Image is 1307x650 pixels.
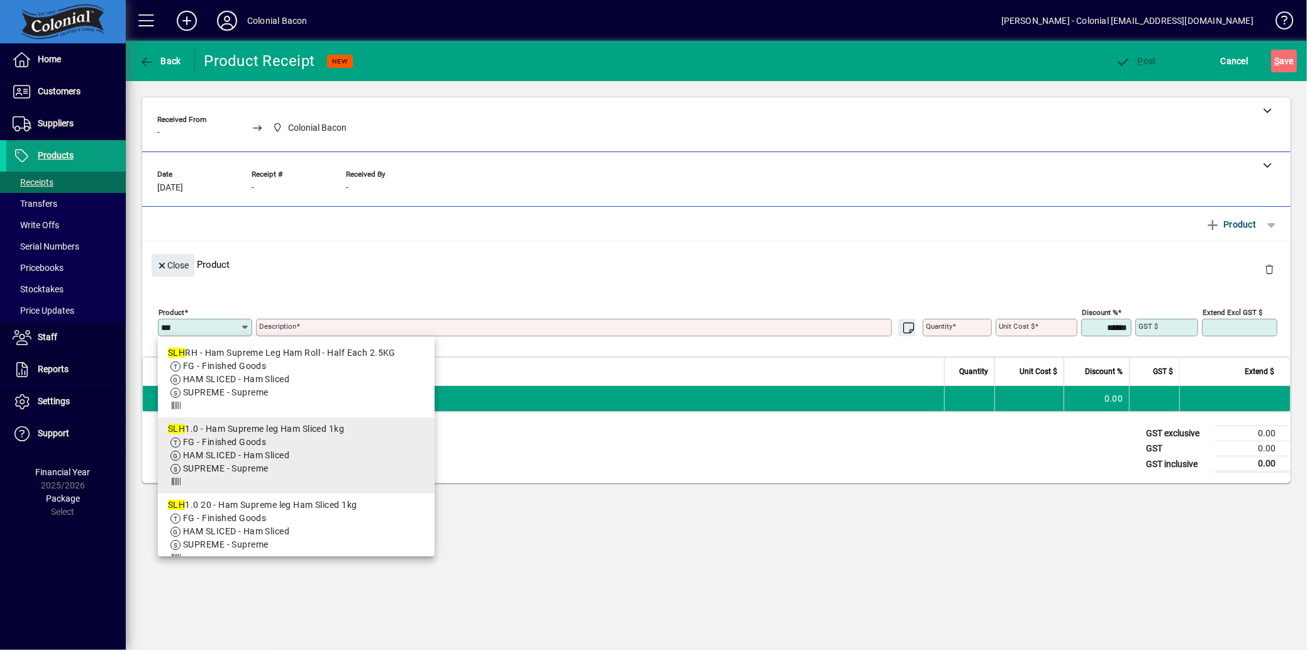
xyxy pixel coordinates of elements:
span: - [157,128,160,138]
span: Reports [38,364,69,374]
span: ost [1116,56,1157,66]
div: [PERSON_NAME] - Colonial [EMAIL_ADDRESS][DOMAIN_NAME] [1001,11,1254,31]
span: - [346,183,348,193]
a: Knowledge Base [1266,3,1291,43]
div: 1.0 20 - Ham Supreme leg Ham Sliced 1kg [168,499,425,512]
button: Back [136,50,184,72]
td: 0.00 [1215,426,1291,441]
span: Customers [38,86,81,96]
span: Pricebooks [13,263,64,273]
span: Products [38,150,74,160]
mat-label: Product [159,308,184,317]
span: P [1138,56,1143,66]
a: Pricebooks [6,257,126,278]
a: Serial Numbers [6,236,126,257]
app-page-header-button: Close [148,259,197,270]
mat-label: Discount % [1082,308,1118,317]
span: [DATE] [157,183,183,193]
span: Suppliers [38,118,74,128]
td: 0.00 [1215,456,1291,472]
td: GST exclusive [1140,426,1215,441]
mat-label: GST $ [1138,322,1158,331]
span: Serial Numbers [13,241,79,251]
span: Home [38,54,61,64]
span: Extend $ [1245,365,1274,378]
em: SLH [168,348,185,358]
span: ave [1274,51,1294,71]
a: Price Updates [6,300,126,321]
span: SUPREME - Supreme [183,463,268,473]
span: Colonial Bacon [269,120,352,136]
span: HAM SLICED - Ham Sliced [183,526,289,536]
div: RH - Ham Supreme Leg Ham Roll - Half Each 2.5KG [168,346,425,360]
span: Transfers [13,199,57,209]
div: 1.0 - Ham Supreme leg Ham Sliced 1kg [168,422,425,436]
button: Save [1271,50,1297,72]
a: Stocktakes [6,278,126,300]
span: Support [38,428,69,438]
a: Home [6,44,126,75]
span: FG - Finished Goods [183,513,266,523]
span: Settings [38,396,70,406]
div: Colonial Bacon [247,11,307,31]
div: Product Receipt [204,51,315,71]
span: Stocktakes [13,284,64,294]
span: - [252,183,254,193]
span: SUPREME - Supreme [183,387,268,397]
button: Add [167,9,207,32]
td: GST inclusive [1140,456,1215,472]
mat-label: Quantity [926,322,952,331]
a: Write Offs [6,214,126,236]
mat-label: Extend excl GST $ [1203,308,1262,317]
div: Product [142,241,1291,287]
app-page-header-button: Back [126,50,195,72]
span: SUPREME - Supreme [183,539,268,549]
span: HAM SLICED - Ham Sliced [183,450,289,460]
span: Unit Cost $ [1020,365,1057,378]
span: Package [46,493,80,504]
span: HAM SLICED - Ham Sliced [183,374,289,384]
td: 0.00 [1215,441,1291,456]
span: Colonial Bacon [288,121,347,135]
app-page-header-button: Delete [1254,263,1284,275]
button: Profile [207,9,247,32]
span: FG - Finished Goods [183,361,266,371]
a: Settings [6,386,126,417]
button: Close [152,254,194,277]
mat-option: SLH1.0 20 - Ham Supreme leg Ham Sliced 1kg [158,493,435,570]
span: Receipts [13,177,53,187]
td: 0.00 [1064,386,1129,411]
a: Suppliers [6,108,126,140]
span: Close [157,255,189,276]
button: Post [1113,50,1160,72]
span: FG - Finished Goods [183,437,266,447]
span: Write Offs [13,220,59,230]
a: Support [6,418,126,449]
button: Delete [1254,254,1284,284]
mat-option: SLHRH - Ham Supreme Leg Ham Roll - Half Each 2.5KG [158,341,435,417]
span: S [1274,56,1279,66]
em: SLH [168,424,185,434]
a: Receipts [6,172,126,193]
span: Financial Year [36,467,91,477]
span: Cancel [1221,51,1249,71]
a: Customers [6,76,126,107]
span: GST $ [1153,365,1173,378]
mat-option: SLH1.0 - Ham Supreme leg Ham Sliced 1kg [158,417,435,493]
mat-label: Description [259,322,296,331]
span: Quantity [959,365,988,378]
a: Transfers [6,193,126,214]
button: Cancel [1218,50,1252,72]
td: GST [1140,441,1215,456]
em: SLH [168,500,185,510]
span: Price Updates [13,306,74,316]
span: Back [139,56,181,66]
a: Reports [6,354,126,385]
span: Discount % [1085,365,1123,378]
span: NEW [332,57,348,65]
span: Staff [38,332,57,342]
mat-label: Unit Cost $ [999,322,1035,331]
a: Staff [6,322,126,353]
